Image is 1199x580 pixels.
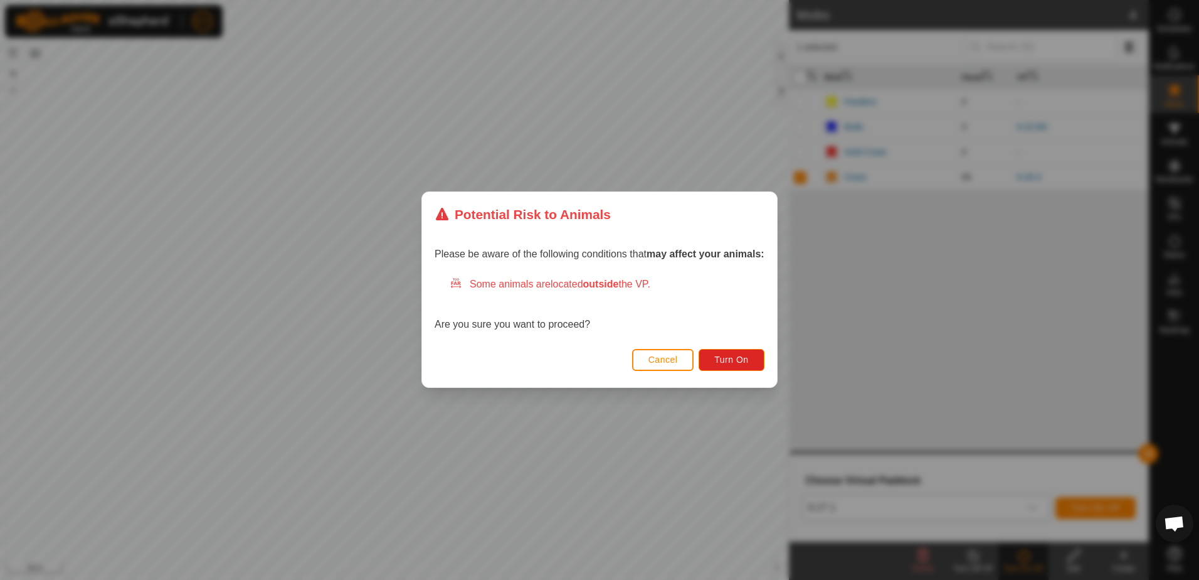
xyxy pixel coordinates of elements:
div: Are you sure you want to proceed? [435,277,764,333]
strong: may affect your animals: [647,249,764,260]
div: Open chat [1156,505,1193,542]
span: Cancel [648,355,678,365]
button: Turn On [699,349,764,371]
span: located the VP. [551,279,650,290]
span: Turn On [715,355,749,365]
button: Cancel [632,349,694,371]
div: Some animals are [450,277,764,293]
div: Potential Risk to Animals [435,205,611,224]
strong: outside [583,279,619,290]
span: Please be aware of the following conditions that [435,249,764,260]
